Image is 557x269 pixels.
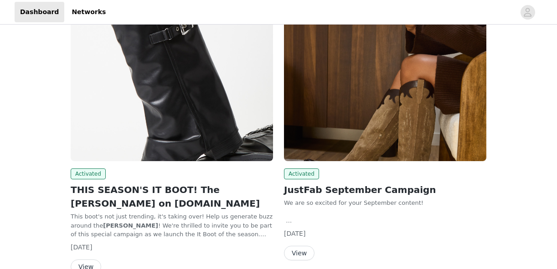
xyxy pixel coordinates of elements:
span: Activated [284,168,319,179]
h2: THIS SEASON'S IT BOOT! The [PERSON_NAME] on [DOMAIN_NAME] [71,183,273,210]
button: View [284,246,315,260]
span: [DATE] [284,230,305,237]
p: We are so excited for your September content! [284,198,486,208]
span: [DATE] [71,244,92,251]
span: Activated [71,168,106,179]
p: This boot's not just trending, it's taking over! Help us generate buzz around the ! We're thrille... [71,212,273,239]
strong: [PERSON_NAME] [103,222,158,229]
img: JustFab [284,10,486,161]
div: avatar [523,5,532,20]
h2: JustFab September Campaign [284,183,486,197]
a: Networks [66,2,111,22]
a: View [284,250,315,257]
img: JustFab [71,10,273,161]
a: Dashboard [15,2,64,22]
